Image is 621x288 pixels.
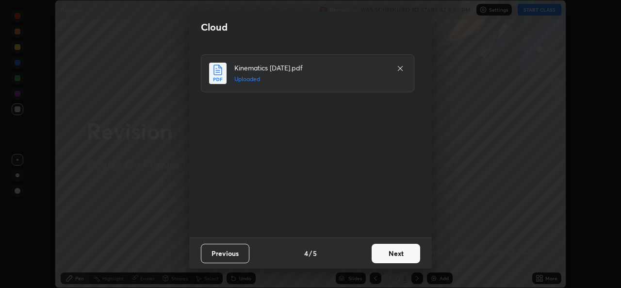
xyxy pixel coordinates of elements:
[234,75,387,84] h5: Uploaded
[309,248,312,258] h4: /
[201,244,249,263] button: Previous
[372,244,420,263] button: Next
[313,248,317,258] h4: 5
[304,248,308,258] h4: 4
[201,21,228,34] h2: Cloud
[234,63,387,73] h4: Kinematics [DATE].pdf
